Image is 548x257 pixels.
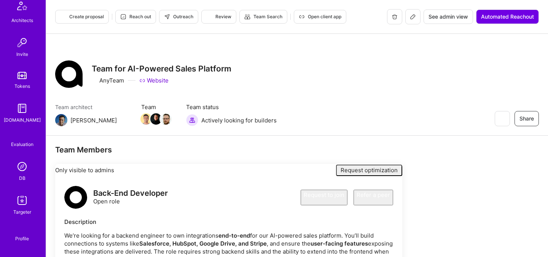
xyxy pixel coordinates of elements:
[13,227,32,242] a: Profile
[64,186,87,209] img: logo
[19,174,25,182] div: DB
[206,14,212,20] i: icon Targeter
[120,117,126,123] i: icon Mail
[92,76,124,84] div: AnyTeam
[19,135,25,140] i: icon SelectionTeam
[14,82,30,90] div: Tokens
[13,208,31,216] div: Targeter
[64,218,393,226] div: Description
[139,240,267,247] strong: Salesforce, HubSpot, Google Drive, and Stripe
[4,116,41,124] div: [DOMAIN_NAME]
[18,72,27,79] img: tokens
[14,193,30,208] img: Skill Targeter
[139,76,169,84] a: Website
[14,101,30,116] img: guide book
[16,50,28,58] div: Invite
[120,13,151,20] span: Reach out
[93,189,168,197] div: Back-End Developer
[294,10,346,24] button: Open client app
[354,190,393,205] button: Refer a peer
[301,190,347,205] button: Request to join
[206,13,231,20] span: Review
[140,113,152,125] img: Team Member Avatar
[115,10,156,24] button: Reach out
[519,115,534,122] span: Share
[186,114,198,126] img: Actively looking for builders
[201,10,236,24] button: Review
[141,113,151,125] a: Team Member Avatar
[60,14,66,20] i: icon Proposal
[151,113,161,125] a: Team Member Avatar
[55,103,126,111] span: Team architect
[239,10,287,24] button: Team Search
[201,116,277,124] span: Actively looking for builders
[429,13,468,21] span: See admin view
[476,10,539,24] button: Automated Reachout
[424,10,473,24] button: See admin view
[186,103,277,111] span: Team status
[11,16,33,24] div: Architects
[311,240,368,247] strong: user-facing features
[499,116,505,122] i: icon EyeClosed
[55,164,402,177] div: Only visible to admins
[60,13,104,20] span: Create proposal
[55,145,402,155] div: Team Members
[299,13,341,20] span: Open client app
[244,13,282,20] span: Team Search
[150,113,162,125] img: Team Member Avatar
[218,232,250,239] strong: end-to-end
[93,189,168,205] div: Open role
[92,64,231,73] h3: Team for AI-Powered Sales Platform
[15,235,29,242] div: Profile
[11,140,33,148] div: Evaluation
[14,35,30,50] img: Invite
[159,10,198,24] button: Outreach
[14,159,30,174] img: Admin Search
[55,114,67,126] img: Team Architect
[160,113,172,125] img: Team Member Avatar
[92,78,98,84] i: icon CompanyGray
[164,13,193,20] span: Outreach
[161,113,171,125] a: Team Member Avatar
[515,111,539,126] button: Share
[336,165,402,176] button: Request optimization
[55,10,109,24] button: Create proposal
[70,116,117,124] div: [PERSON_NAME]
[141,103,171,111] span: Team
[481,13,534,21] span: Automated Reachout
[55,60,83,88] img: Company Logo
